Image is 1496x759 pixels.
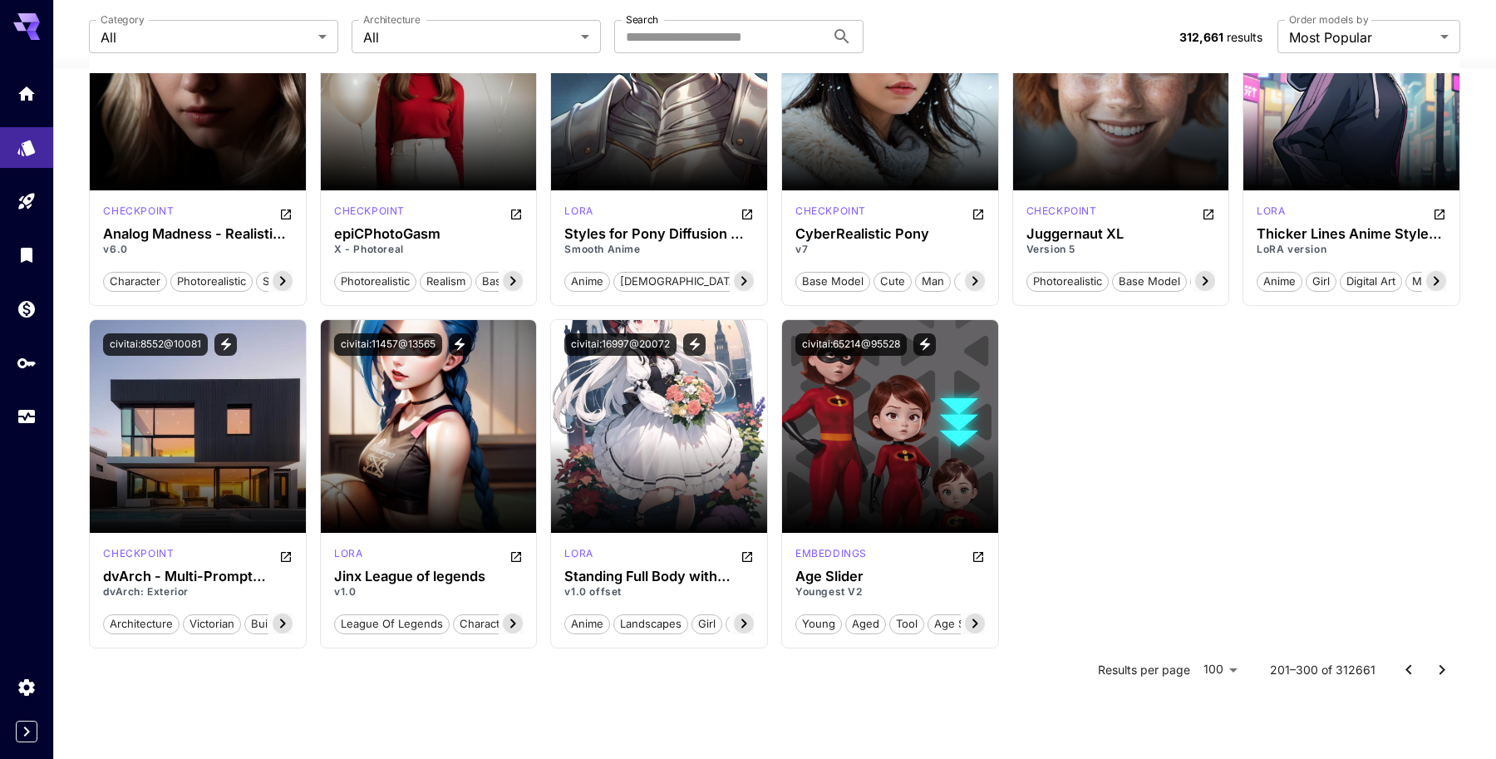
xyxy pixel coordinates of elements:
div: SD 1.5 [334,546,362,566]
p: checkpoint [334,204,405,219]
h3: CyberRealistic Pony [795,226,985,242]
button: base model [475,270,550,292]
span: aged [846,616,885,633]
div: SDXL 1.0 [1026,204,1097,224]
button: character [103,270,167,292]
span: base model [1113,274,1186,290]
p: v7 [795,242,985,257]
span: age slider [928,616,993,633]
span: tool [890,616,923,633]
button: civitai:11457@13565 [334,333,442,356]
div: dvArch - Multi-Prompt Architecture Tuned Model [103,569,293,584]
button: civitai:65214@95528 [795,333,907,356]
button: civitai:8552@10081 [103,333,208,356]
button: Open in CivitAI [972,204,985,224]
span: [DEMOGRAPHIC_DATA] [726,616,859,633]
button: Open in CivitAI [509,204,523,224]
div: Wallet [17,298,37,319]
span: character [104,274,166,290]
div: SD 1.5 [103,546,174,566]
span: Most Popular [1289,27,1434,47]
div: Playground [17,191,37,212]
button: photorealistic [1026,270,1109,292]
span: All [101,27,312,47]
div: Models [17,132,37,153]
button: man [915,270,951,292]
button: base model [795,270,870,292]
p: Version 5 [1026,242,1216,257]
span: young [796,616,841,633]
h3: Standing Full Body with Background Style LoRA (带背景立绘/背景付き立ち絵) [564,569,754,584]
p: LoRA version [1257,242,1446,257]
h3: Styles for Pony Diffusion V6 XL (Not Artists styles) [564,226,754,242]
p: lora [334,546,362,561]
div: Age Slider [795,569,985,584]
span: man [916,274,950,290]
button: mix [1405,270,1437,292]
button: Expand sidebar [16,721,37,742]
label: Category [101,12,145,27]
button: age slider [928,613,994,634]
button: [DEMOGRAPHIC_DATA] [726,613,859,634]
button: civitai:16997@20072 [564,333,677,356]
button: View trigger words [449,333,471,356]
span: landscapes [614,616,687,633]
button: aged [845,613,886,634]
div: Usage [17,407,37,427]
button: anime [1257,270,1302,292]
span: sexy [257,274,293,290]
button: Open in CivitAI [1202,204,1215,224]
span: league of legends [335,616,449,633]
button: young [795,613,842,634]
button: league of legends [334,613,450,634]
button: victorian [183,613,241,634]
span: digital art [1341,274,1401,290]
h3: Jinx League of legends [334,569,524,584]
button: realistic [954,270,1009,292]
button: sexy [256,270,294,292]
button: [DEMOGRAPHIC_DATA] [613,270,747,292]
button: photorealistic [334,270,416,292]
span: photorealistic [335,274,416,290]
button: Go to next page [1425,653,1459,687]
div: Library [17,244,37,265]
div: SD 1.5 [795,546,867,566]
button: Open in CivitAI [279,204,293,224]
p: v1.0 [334,584,524,599]
div: Home [17,83,37,104]
p: checkpoint [103,204,174,219]
button: View trigger words [214,333,237,356]
span: girl [1307,274,1336,290]
span: All [363,27,574,47]
span: anime [565,616,609,633]
div: 100 [1197,658,1243,682]
label: Architecture [363,12,420,27]
button: anime [564,270,610,292]
button: Go to previous page [1392,653,1425,687]
span: anime [565,274,609,290]
p: checkpoint [103,546,174,561]
h3: epiCPhotoGasm [334,226,524,242]
button: anime [564,613,610,634]
button: photo [1190,270,1233,292]
div: Settings [17,677,37,697]
button: Open in CivitAI [741,546,754,566]
h3: Thicker Lines Anime Style LoRA Mix [1257,226,1446,242]
span: realistic [955,274,1008,290]
p: v6.0 [103,242,293,257]
span: realism [421,274,471,290]
h3: Analog Madness - Realistic model [103,226,293,242]
button: Open in CivitAI [509,546,523,566]
button: base model [1112,270,1187,292]
button: Open in CivitAI [972,546,985,566]
p: 201–300 of 312661 [1270,662,1375,678]
p: Smooth Anime [564,242,754,257]
span: architecture [104,616,179,633]
span: cute [874,274,911,290]
p: Youngest V2 [795,584,985,599]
